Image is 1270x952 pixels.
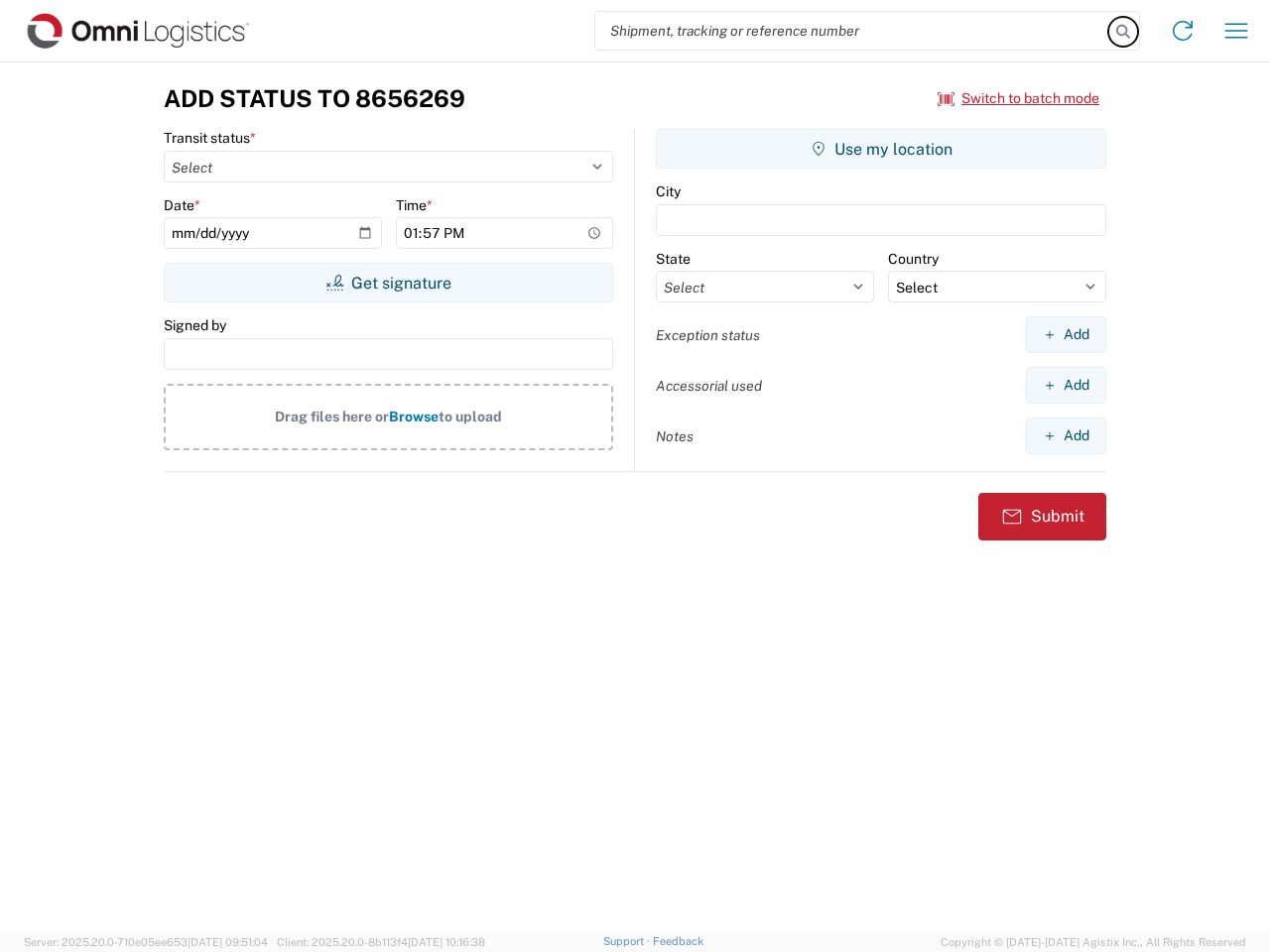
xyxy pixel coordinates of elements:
[164,196,200,214] label: Date
[396,196,433,214] label: Time
[439,409,502,424] span: to upload
[24,936,268,948] span: Server: 2025.20.0-710e05ee653
[188,936,268,948] span: [DATE] 09:51:04
[888,250,939,268] label: Country
[164,316,226,334] label: Signed by
[1026,316,1106,353] button: Add
[277,936,485,948] span: Client: 2025.20.0-8b113f4
[1026,417,1106,454] button: Add
[275,409,389,424] span: Drag files here or
[653,935,703,947] a: Feedback
[603,935,653,947] a: Support
[656,250,691,268] label: State
[656,182,681,200] label: City
[164,263,613,302] button: Get signature
[656,326,760,344] label: Exception status
[164,84,465,113] h3: Add Status to 8656269
[164,129,256,147] label: Transit status
[978,493,1106,540] button: Submit
[941,933,1246,951] span: Copyright © [DATE]-[DATE] Agistix Inc., All Rights Reserved
[938,82,1099,115] button: Switch to batch mode
[656,129,1106,169] button: Use my location
[1026,367,1106,404] button: Add
[408,936,485,948] span: [DATE] 10:16:38
[595,12,1109,50] input: Shipment, tracking or reference number
[389,409,439,424] span: Browse
[656,377,762,395] label: Accessorial used
[656,427,694,445] label: Notes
